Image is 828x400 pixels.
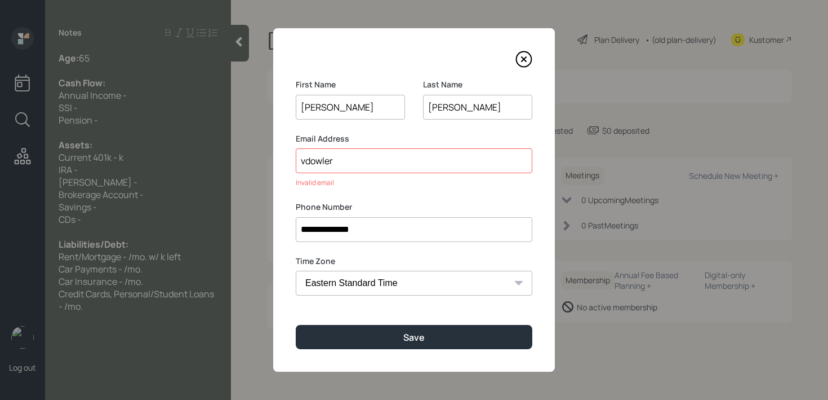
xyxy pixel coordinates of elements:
[296,256,532,267] label: Time Zone
[423,79,532,90] label: Last Name
[296,79,405,90] label: First Name
[296,325,532,349] button: Save
[296,201,532,213] label: Phone Number
[296,178,532,188] div: Invalid email
[403,331,425,344] div: Save
[296,133,532,144] label: Email Address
